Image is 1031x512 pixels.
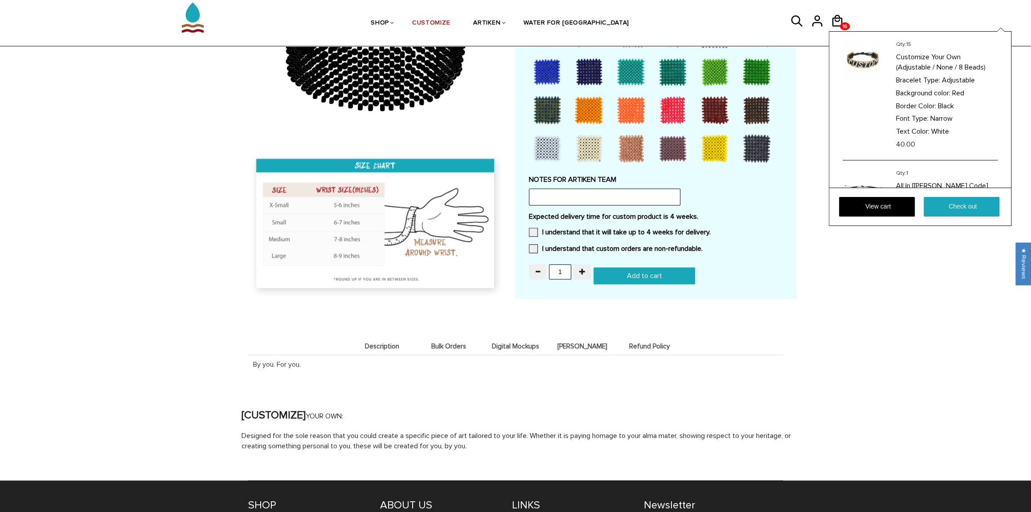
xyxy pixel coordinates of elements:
div: Turquoise [613,53,653,89]
img: size_chart_new.png [248,152,504,299]
div: Bush Blue [529,53,569,89]
span: Narrow [930,114,953,123]
a: WATER FOR [GEOGRAPHIC_DATA] [524,0,629,46]
a: View cart [839,197,915,217]
div: Orange [613,92,653,127]
div: Yellow [696,130,736,166]
div: White [529,15,569,51]
label: I understand that custom orders are non-refundable. [529,244,703,253]
strong: [CUSTOMIZE] [241,409,306,422]
span: Bracelet Type: [896,76,940,85]
div: Cream [571,130,611,166]
div: By you. For you. [248,354,783,373]
span: Text Color: [896,127,929,136]
div: Maroon [696,92,736,127]
p: Qty: [896,169,996,177]
div: Rose Gold [613,130,653,166]
label: Expected delivery time for custom product is 4 weeks. [529,212,783,221]
div: Red [655,92,695,127]
span: 16 [840,21,850,32]
span: Adjustable [942,76,975,85]
span: 40.00 [896,140,915,149]
a: All In [[PERSON_NAME] Code] [896,180,996,191]
label: NOTES FOR ARTIKEN TEAM [529,175,783,184]
span: Red [952,89,964,98]
span: Description [351,343,413,350]
div: Silver [655,15,695,51]
div: Baby Blue [529,130,569,166]
div: Light Orange [571,92,611,127]
div: Peacock [529,92,569,127]
img: Customize Your Own [843,41,883,81]
a: Check out [924,197,999,217]
span: Bulk Orders [417,343,480,350]
div: Click to open Judge.me floating reviews tab [1016,242,1031,285]
div: Steel [738,130,778,166]
a: ARTIKEN [473,0,500,46]
p: Qty: [896,41,996,48]
div: Dark Blue [571,53,611,89]
div: Sky Blue [738,15,778,51]
div: Kenya Green [738,53,778,89]
a: 16 [840,22,850,30]
span: Black [938,102,954,111]
input: Add to cart [593,267,695,284]
span: Refund Policy [618,343,680,350]
span: Border Color: [896,102,936,111]
span: Digital Mockups [484,343,547,350]
span: 15 [906,41,911,48]
div: Brown [738,92,778,127]
span: Font Type: [896,114,929,123]
span: Background color: [896,89,950,98]
a: CUSTOMIZE [412,0,450,46]
label: I understand that it will take up to 4 weeks for delivery. [529,228,711,237]
div: Light Green [696,53,736,89]
span: YOUR OWN: [306,412,343,421]
div: Black [571,15,611,51]
div: Teal [655,53,695,89]
div: Purple Rain [655,130,695,166]
a: SHOP [371,0,389,46]
div: Gold [613,15,653,51]
a: Customize Your Own (Adjustable / None / 8 Beads) [896,51,996,73]
span: [PERSON_NAME] [551,343,614,350]
div: Grey [696,15,736,51]
p: Designed for the sole reason that you could create a specific piece of art tailored to your life.... [241,431,798,451]
span: White [931,127,949,136]
span: 1 [906,170,908,176]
